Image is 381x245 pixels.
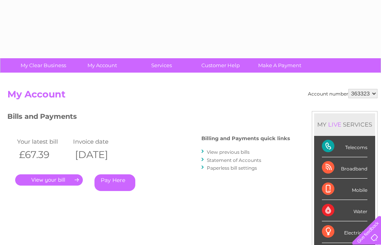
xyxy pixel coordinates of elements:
[308,89,378,98] div: Account number
[322,179,367,200] div: Mobile
[15,147,71,163] th: £67.39
[207,149,250,155] a: View previous bills
[7,89,378,104] h2: My Account
[314,113,375,136] div: MY SERVICES
[70,58,135,73] a: My Account
[71,136,127,147] td: Invoice date
[94,174,135,191] a: Pay Here
[7,111,290,125] h3: Bills and Payments
[15,136,71,147] td: Your latest bill
[11,58,75,73] a: My Clear Business
[322,221,367,243] div: Electricity
[201,136,290,141] h4: Billing and Payments quick links
[129,58,194,73] a: Services
[207,165,257,171] a: Paperless bill settings
[322,136,367,157] div: Telecoms
[322,200,367,221] div: Water
[322,157,367,179] div: Broadband
[189,58,253,73] a: Customer Help
[207,157,261,163] a: Statement of Accounts
[15,174,83,186] a: .
[248,58,312,73] a: Make A Payment
[71,147,127,163] th: [DATE]
[327,121,343,128] div: LIVE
